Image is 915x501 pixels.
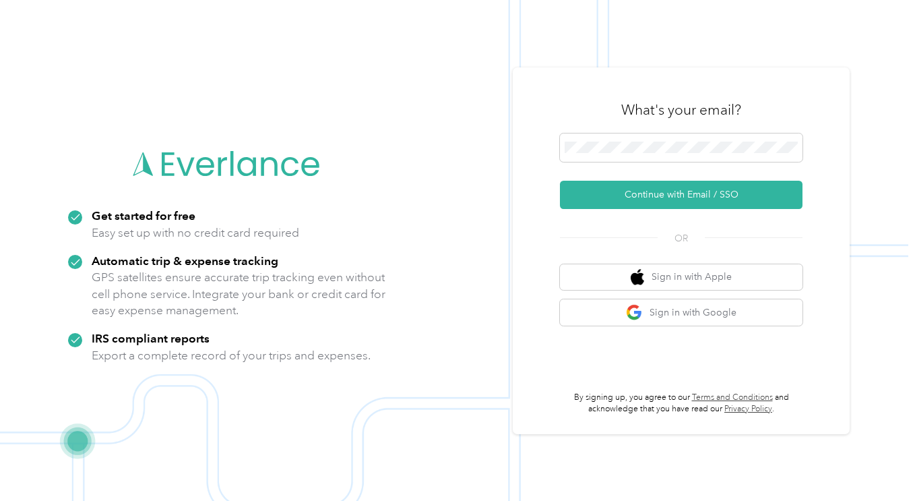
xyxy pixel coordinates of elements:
[626,304,643,321] img: google logo
[560,181,802,209] button: Continue with Email / SSO
[658,231,705,245] span: OR
[92,208,195,223] strong: Get started for free
[92,269,386,319] p: GPS satellites ensure accurate trip tracking even without cell phone service. Integrate your bank...
[560,392,802,415] p: By signing up, you agree to our and acknowledge that you have read our .
[840,425,915,501] iframe: Everlance-gr Chat Button Frame
[92,347,371,364] p: Export a complete record of your trips and expenses.
[560,264,802,291] button: apple logoSign in with Apple
[621,100,741,119] h3: What's your email?
[92,331,210,345] strong: IRS compliant reports
[631,269,644,286] img: apple logo
[92,225,299,241] p: Easy set up with no credit card required
[724,404,772,414] a: Privacy Policy
[92,254,278,268] strong: Automatic trip & expense tracking
[560,299,802,326] button: google logoSign in with Google
[692,392,773,403] a: Terms and Conditions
